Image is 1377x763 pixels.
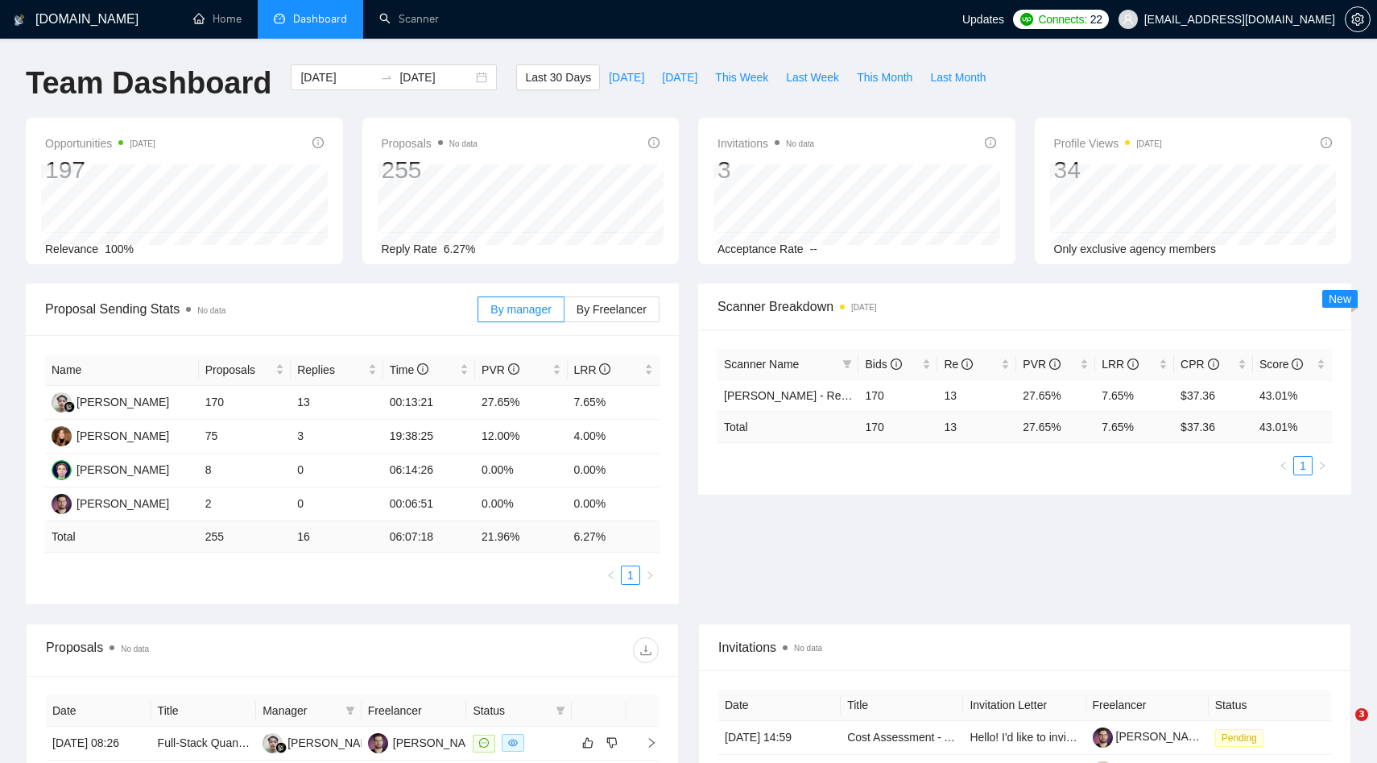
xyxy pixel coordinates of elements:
th: Date [46,695,151,727]
td: $ 37.36 [1174,411,1253,442]
td: 13 [291,386,382,420]
a: MS[PERSON_NAME] [52,395,169,408]
td: 2 [199,487,291,521]
td: 0 [291,487,382,521]
td: 13 [937,379,1016,411]
div: [PERSON_NAME] [76,461,169,479]
th: Invitation Letter [963,690,1085,721]
span: download [634,644,658,657]
div: [PERSON_NAME] [393,734,486,752]
button: like [578,733,598,753]
img: IS [52,494,72,514]
span: filter [345,706,355,715]
span: LRR [1102,358,1139,371]
span: Last Week [786,68,839,86]
td: Total [45,521,199,553]
li: 1 [1293,456,1313,475]
img: MS [263,733,283,753]
a: IS[PERSON_NAME] [368,736,486,748]
span: filter [556,706,565,715]
th: Name [45,355,199,386]
span: like [582,736,593,749]
button: Last Week [777,64,848,90]
span: Scanner Breakdown [717,296,1332,317]
span: Re [944,358,973,371]
button: Last 30 Days [516,64,600,90]
span: 100% [105,243,134,255]
td: 7.65% [568,386,660,420]
span: Time [390,363,428,376]
th: Title [151,695,257,727]
td: Total [717,411,858,442]
div: [PERSON_NAME] [76,495,169,512]
td: 75 [199,420,291,454]
th: Title [841,690,963,721]
span: Dashboard [293,12,347,26]
span: info-circle [961,359,973,370]
span: By Freelancer [577,303,647,316]
span: right [645,570,655,580]
span: PVR [1023,358,1061,371]
span: 6.27% [444,243,476,255]
td: 16 [291,521,382,553]
td: 170 [858,379,937,411]
a: setting [1345,13,1371,26]
td: 19:38:25 [383,420,475,454]
span: No data [121,645,149,653]
td: 21.96 % [475,521,567,553]
td: 0.00% [568,454,660,487]
span: info-circle [1292,359,1303,370]
td: 0.00% [475,454,567,487]
th: Freelancer [1086,690,1209,721]
td: [DATE] 14:59 [718,721,841,755]
td: 7.65 % [1095,411,1174,442]
h1: Team Dashboard [26,64,271,102]
a: Full-Stack Quant Dev for Trading MVP (Sweat Equity + % of Revenue) [158,736,510,749]
span: dashboard [274,13,285,24]
span: Reply Rate [382,243,437,255]
li: Previous Page [1274,456,1293,475]
time: [DATE] [851,303,876,312]
span: Proposal Sending Stats [45,299,478,319]
span: message [479,738,489,748]
a: MS[PERSON_NAME] [263,736,380,748]
img: gigradar-bm.png [64,401,75,413]
span: Score [1259,358,1303,371]
td: 27.65% [475,386,567,420]
span: info-circle [1127,359,1139,370]
span: user [1123,14,1134,25]
span: No data [449,139,478,148]
span: No data [794,644,822,653]
a: MZ[PERSON_NAME] [52,429,169,442]
button: Last Month [921,64,994,90]
span: right [1317,461,1327,471]
td: 4.00% [568,420,660,454]
span: This Month [857,68,912,86]
a: 1 [1294,457,1312,475]
time: [DATE] [130,139,155,148]
img: c1zVZ1sL32q5nhAt0TNAmi8b2qiCDyy87hV4DYnDfqEXV-23c8g2muiDPHGcurNiJ0 [1093,728,1113,748]
div: 34 [1054,155,1162,185]
a: VM[PERSON_NAME] [52,462,169,475]
th: Proposals [199,355,291,386]
td: 0.00% [475,487,567,521]
iframe: Intercom live chat [1322,708,1361,747]
span: eye [508,738,518,748]
span: info-circle [599,363,610,375]
span: LRR [574,363,611,376]
td: 00:06:51 [383,487,475,521]
a: [PERSON_NAME] - React High [724,389,883,402]
span: This Week [715,68,768,86]
span: 22 [1090,10,1102,28]
span: info-circle [1321,137,1332,148]
a: searchScanner [379,12,439,26]
span: PVR [482,363,519,376]
td: 3 [291,420,382,454]
div: 197 [45,155,155,185]
td: [DATE] 08:26 [46,727,151,761]
img: MZ [52,426,72,446]
span: Invitations [718,637,1331,657]
td: 12.00% [475,420,567,454]
span: [DATE] [662,68,697,86]
button: left [602,566,621,585]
